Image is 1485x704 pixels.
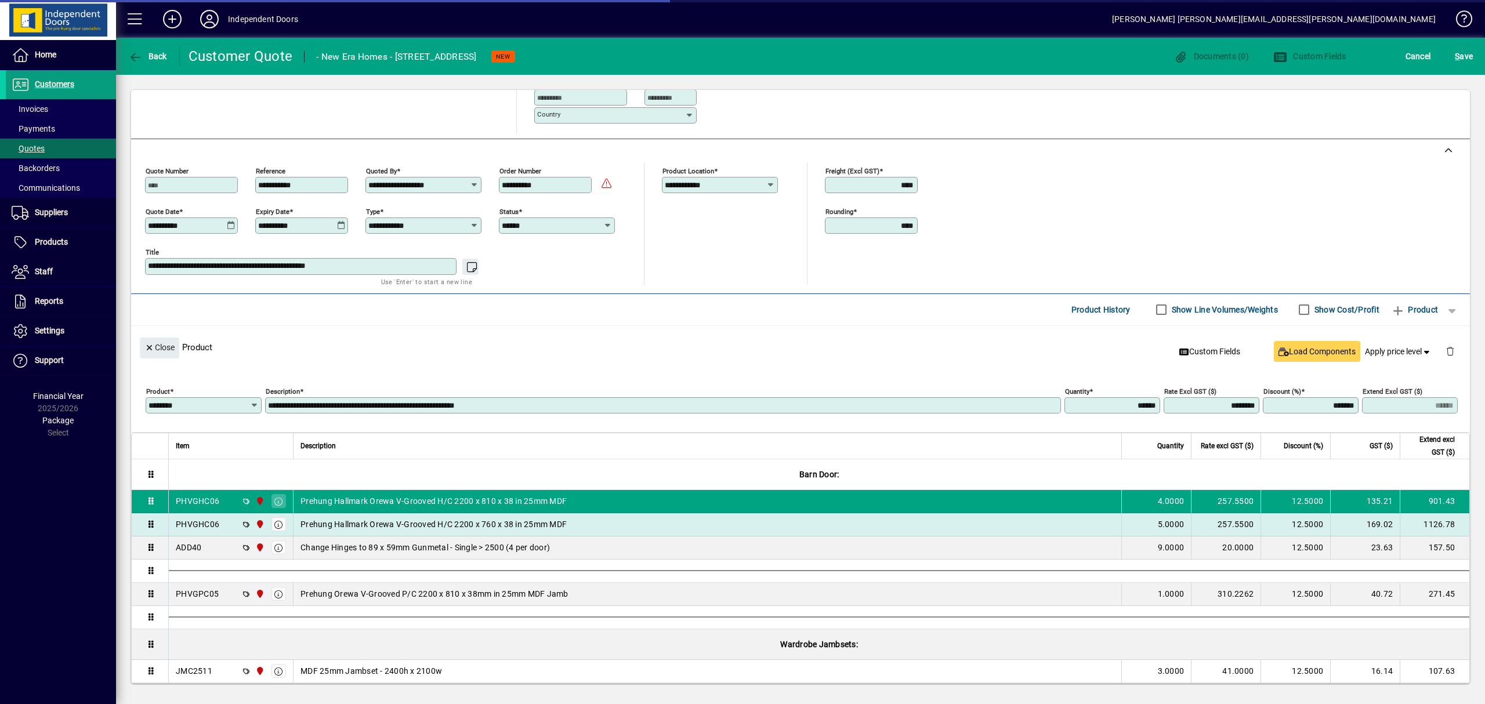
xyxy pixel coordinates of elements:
[128,52,167,61] span: Back
[154,9,191,30] button: Add
[1201,440,1254,452] span: Rate excl GST ($)
[6,317,116,346] a: Settings
[146,166,189,175] mat-label: Quote number
[1330,513,1400,536] td: 169.02
[252,495,266,507] span: Christchurch
[6,198,116,227] a: Suppliers
[1270,46,1349,67] button: Custom Fields
[6,178,116,198] a: Communications
[366,166,397,175] mat-label: Quoted by
[1363,387,1422,395] mat-label: Extend excl GST ($)
[12,164,60,173] span: Backorders
[35,296,63,306] span: Reports
[252,541,266,554] span: Christchurch
[381,275,472,288] mat-hint: Use 'Enter' to start a new line
[12,183,80,193] span: Communications
[1198,588,1254,600] div: 310.2262
[1455,47,1473,66] span: ave
[825,166,879,175] mat-label: Freight (excl GST)
[42,416,74,425] span: Package
[1330,490,1400,513] td: 135.21
[35,267,53,276] span: Staff
[1158,588,1185,600] span: 1.0000
[1391,300,1438,319] span: Product
[1261,583,1330,606] td: 12.5000
[1175,341,1245,362] button: Custom Fields
[1261,660,1330,683] td: 12.5000
[176,588,219,600] div: PHVGPC05
[1360,341,1437,362] button: Apply price level
[176,665,212,677] div: JMC2511
[252,518,266,531] span: Christchurch
[1263,387,1301,395] mat-label: Discount (%)
[316,48,477,66] div: - New Era Homes - [STREET_ADDRESS]
[1198,495,1254,507] div: 257.5500
[1071,300,1131,319] span: Product History
[266,387,300,395] mat-label: Description
[146,387,170,395] mat-label: Product
[1330,536,1400,560] td: 23.63
[35,50,56,59] span: Home
[137,342,182,352] app-page-header-button: Close
[499,207,519,215] mat-label: Status
[228,10,298,28] div: Independent Doors
[1173,52,1249,61] span: Documents (0)
[1261,513,1330,536] td: 12.5000
[300,588,568,600] span: Prehung Orewa V-Grooved P/C 2200 x 810 x 38mm in 25mm MDF Jamb
[12,144,45,153] span: Quotes
[1330,583,1400,606] td: 40.72
[35,355,64,365] span: Support
[146,248,159,256] mat-label: Title
[116,46,180,67] app-page-header-button: Back
[1261,536,1330,560] td: 12.5000
[131,326,1470,368] div: Product
[1400,513,1469,536] td: 1126.78
[1164,387,1216,395] mat-label: Rate excl GST ($)
[1278,346,1356,358] span: Load Components
[35,79,74,89] span: Customers
[1312,304,1379,315] label: Show Cost/Profit
[1400,583,1469,606] td: 271.45
[1158,518,1185,530] span: 5.0000
[1169,304,1278,315] label: Show Line Volumes/Weights
[1198,665,1254,677] div: 41.0000
[1261,490,1330,513] td: 12.5000
[256,166,285,175] mat-label: Reference
[1198,518,1254,530] div: 257.5500
[6,158,116,178] a: Backorders
[537,110,560,118] mat-label: Country
[6,228,116,257] a: Products
[1273,52,1346,61] span: Custom Fields
[169,629,1469,659] div: Wardrobe Jambsets:
[1198,542,1254,553] div: 20.0000
[6,139,116,158] a: Quotes
[189,47,293,66] div: Customer Quote
[125,46,170,67] button: Back
[662,166,714,175] mat-label: Product location
[6,99,116,119] a: Invoices
[1158,495,1185,507] span: 4.0000
[6,346,116,375] a: Support
[6,41,116,70] a: Home
[1065,387,1089,395] mat-label: Quantity
[35,237,68,246] span: Products
[1447,2,1470,40] a: Knowledge Base
[33,391,84,401] span: Financial Year
[366,207,380,215] mat-label: Type
[1365,346,1432,358] span: Apply price level
[1157,440,1184,452] span: Quantity
[252,587,266,600] span: Christchurch
[300,665,442,677] span: MDF 25mm Jambset - 2400h x 2100w
[1400,660,1469,683] td: 107.63
[300,518,567,530] span: Prehung Hallmark Orewa V-Grooved H/C 2200 x 760 x 38 in 25mm MDF
[140,338,179,358] button: Close
[1067,299,1135,320] button: Product History
[1400,536,1469,560] td: 157.50
[1158,665,1185,677] span: 3.0000
[1385,299,1444,320] button: Product
[176,440,190,452] span: Item
[35,326,64,335] span: Settings
[1406,47,1431,66] span: Cancel
[176,518,219,530] div: PHVGHC06
[300,542,550,553] span: Change Hinges to 89 x 59mm Gunmetal - Single > 2500 (4 per door)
